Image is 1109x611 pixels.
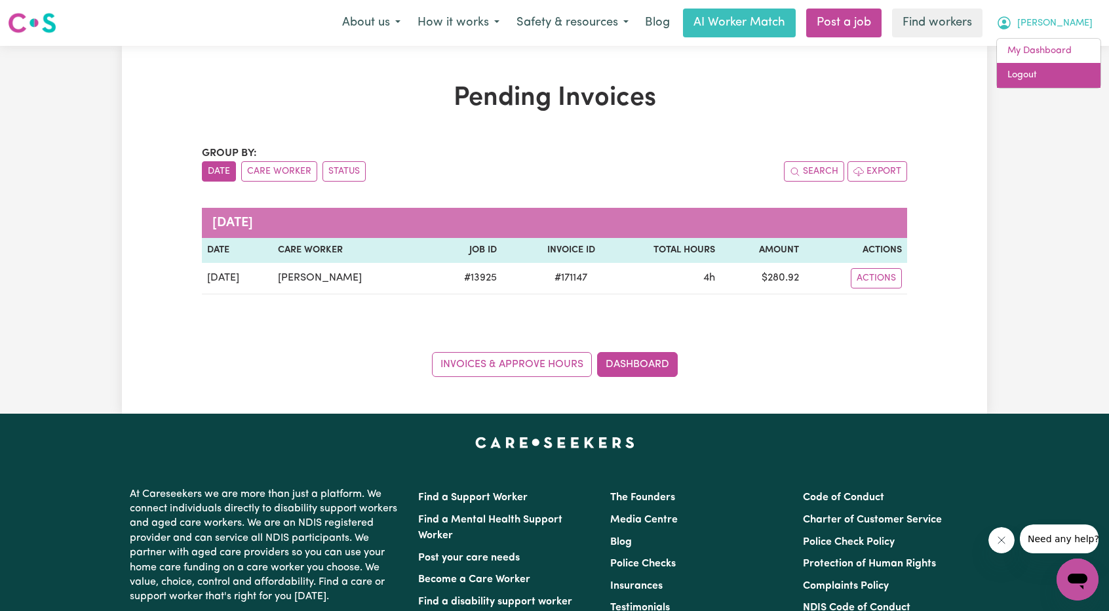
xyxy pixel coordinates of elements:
[720,238,804,263] th: Amount
[241,161,317,182] button: sort invoices by care worker
[202,148,257,159] span: Group by:
[409,9,508,37] button: How it works
[600,238,720,263] th: Total Hours
[610,537,632,547] a: Blog
[273,263,430,294] td: [PERSON_NAME]
[202,238,273,263] th: Date
[8,8,56,38] a: Careseekers logo
[803,537,895,547] a: Police Check Policy
[547,270,595,286] span: # 171147
[202,263,273,294] td: [DATE]
[8,11,56,35] img: Careseekers logo
[418,515,562,541] a: Find a Mental Health Support Worker
[202,161,236,182] button: sort invoices by date
[851,268,902,288] button: Actions
[430,263,502,294] td: # 13925
[8,9,79,20] span: Need any help?
[610,492,675,503] a: The Founders
[130,482,402,610] p: At Careseekers we are more than just a platform. We connect individuals directly to disability su...
[1017,16,1093,31] span: [PERSON_NAME]
[1057,559,1099,601] iframe: Button to launch messaging window
[273,238,430,263] th: Care Worker
[803,559,936,569] a: Protection of Human Rights
[418,597,572,607] a: Find a disability support worker
[804,238,907,263] th: Actions
[1020,524,1099,553] iframe: Message from company
[202,208,907,238] caption: [DATE]
[803,492,884,503] a: Code of Conduct
[334,9,409,37] button: About us
[508,9,637,37] button: Safety & resources
[803,515,942,525] a: Charter of Customer Service
[610,581,663,591] a: Insurances
[202,83,907,114] h1: Pending Invoices
[418,574,530,585] a: Become a Care Worker
[322,161,366,182] button: sort invoices by paid status
[475,437,634,448] a: Careseekers home page
[418,553,520,563] a: Post your care needs
[997,63,1100,88] a: Logout
[502,238,600,263] th: Invoice ID
[988,9,1101,37] button: My Account
[892,9,983,37] a: Find workers
[784,161,844,182] button: Search
[430,238,502,263] th: Job ID
[597,352,678,377] a: Dashboard
[432,352,592,377] a: Invoices & Approve Hours
[720,263,804,294] td: $ 280.92
[803,581,889,591] a: Complaints Policy
[683,9,796,37] a: AI Worker Match
[847,161,907,182] button: Export
[996,38,1101,89] div: My Account
[997,39,1100,64] a: My Dashboard
[418,492,528,503] a: Find a Support Worker
[637,9,678,37] a: Blog
[610,515,678,525] a: Media Centre
[988,527,1015,553] iframe: Close message
[610,559,676,569] a: Police Checks
[703,273,715,283] span: 4 hours
[806,9,882,37] a: Post a job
